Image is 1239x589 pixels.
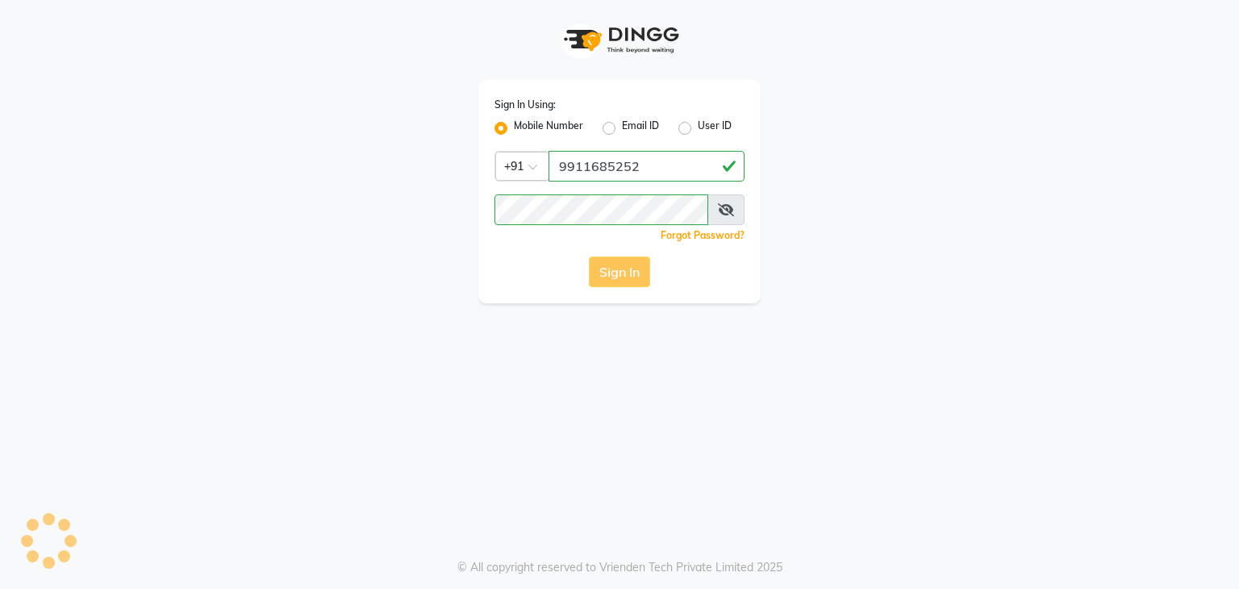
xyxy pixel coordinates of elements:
[622,119,659,138] label: Email ID
[698,119,732,138] label: User ID
[661,229,745,241] a: Forgot Password?
[494,194,708,225] input: Username
[514,119,583,138] label: Mobile Number
[555,16,684,64] img: logo1.svg
[549,151,745,182] input: Username
[494,98,556,112] label: Sign In Using:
